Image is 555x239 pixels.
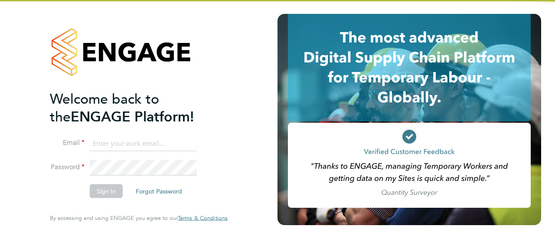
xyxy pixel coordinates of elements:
h2: ENGAGE Platform! [50,90,219,125]
a: Terms & Conditions [178,215,228,222]
span: By accessing and using ENGAGE you agree to our [50,214,228,222]
span: Welcome back to the [50,90,159,125]
label: Email [50,138,85,147]
input: Enter your work email... [90,136,197,151]
button: Sign In [90,184,123,198]
label: Password [50,163,85,172]
button: Forgot Password [129,184,189,198]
